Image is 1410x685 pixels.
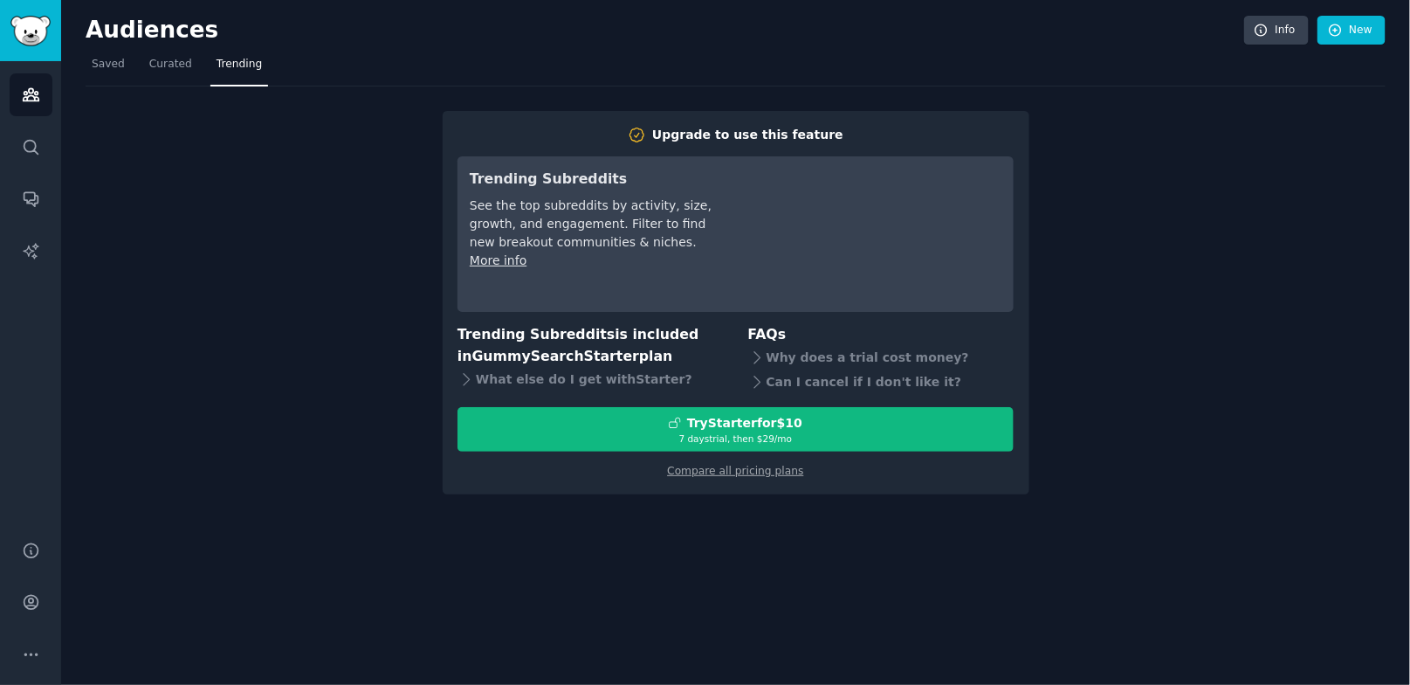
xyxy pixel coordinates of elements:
h3: Trending Subreddits [470,169,715,190]
div: See the top subreddits by activity, size, growth, and engagement. Filter to find new breakout com... [470,197,715,252]
a: Saved [86,51,131,86]
div: What else do I get with Starter ? [457,367,724,391]
h3: FAQs [748,324,1015,346]
span: GummySearch Starter [472,348,639,364]
a: Trending [210,51,268,86]
div: Upgrade to use this feature [652,126,843,144]
h2: Audiences [86,17,1244,45]
a: More info [470,253,526,267]
img: GummySearch logo [10,16,51,46]
iframe: YouTube video player [739,169,1001,300]
a: Curated [143,51,198,86]
span: Trending [217,57,262,73]
span: Saved [92,57,125,73]
div: 7 days trial, then $ 29 /mo [458,432,1013,445]
button: TryStarterfor$107 daystrial, then $29/mo [457,407,1014,452]
span: Curated [149,57,192,73]
a: Compare all pricing plans [667,465,803,477]
div: Why does a trial cost money? [748,346,1015,370]
a: New [1317,16,1386,45]
h3: Trending Subreddits is included in plan [457,324,724,367]
div: Can I cancel if I don't like it? [748,370,1015,395]
div: Try Starter for $10 [687,414,802,432]
a: Info [1244,16,1309,45]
